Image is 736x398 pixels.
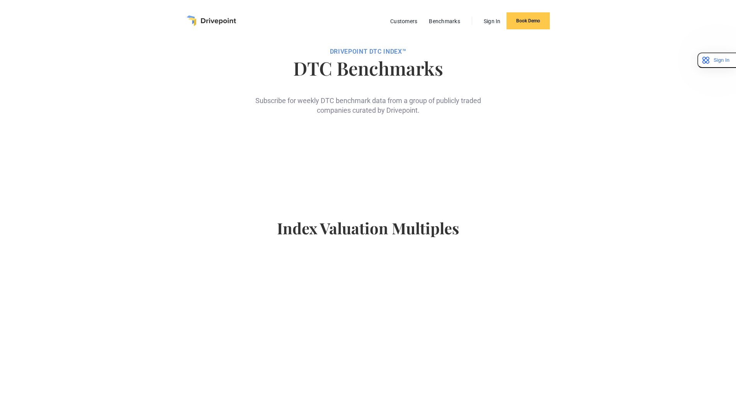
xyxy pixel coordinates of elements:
div: Subscribe for weekly DTC benchmark data from a group of publicly traded companies curated by Driv... [252,83,484,115]
div: DRIVEPOiNT DTC Index™ [156,48,580,56]
iframe: Form 0 [264,127,472,188]
a: Book Demo [507,12,550,29]
h4: Index Valuation Multiples [156,219,580,250]
a: Customers [386,16,421,26]
a: Sign In [480,16,505,26]
h1: DTC Benchmarks [156,59,580,77]
a: home [187,15,236,26]
a: Benchmarks [425,16,464,26]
